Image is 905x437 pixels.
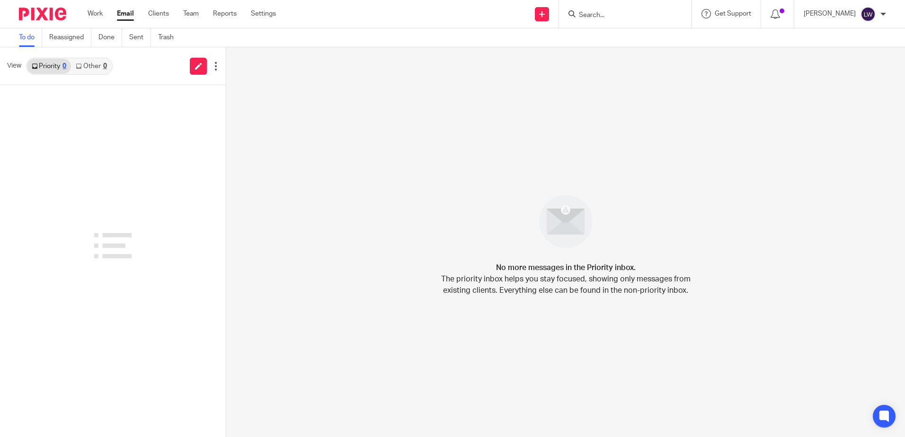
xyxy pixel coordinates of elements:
[440,273,691,296] p: The priority inbox helps you stay focused, showing only messages from existing clients. Everythin...
[19,8,66,20] img: Pixie
[578,11,663,20] input: Search
[49,28,91,47] a: Reassigned
[533,189,599,254] img: image
[496,262,636,273] h4: No more messages in the Priority inbox.
[158,28,181,47] a: Trash
[804,9,856,18] p: [PERSON_NAME]
[62,63,66,70] div: 0
[715,10,751,17] span: Get Support
[27,59,71,74] a: Priority0
[98,28,122,47] a: Done
[213,9,237,18] a: Reports
[251,9,276,18] a: Settings
[129,28,151,47] a: Sent
[19,28,42,47] a: To do
[183,9,199,18] a: Team
[88,9,103,18] a: Work
[117,9,134,18] a: Email
[861,7,876,22] img: svg%3E
[148,9,169,18] a: Clients
[7,61,21,71] span: View
[71,59,111,74] a: Other0
[103,63,107,70] div: 0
